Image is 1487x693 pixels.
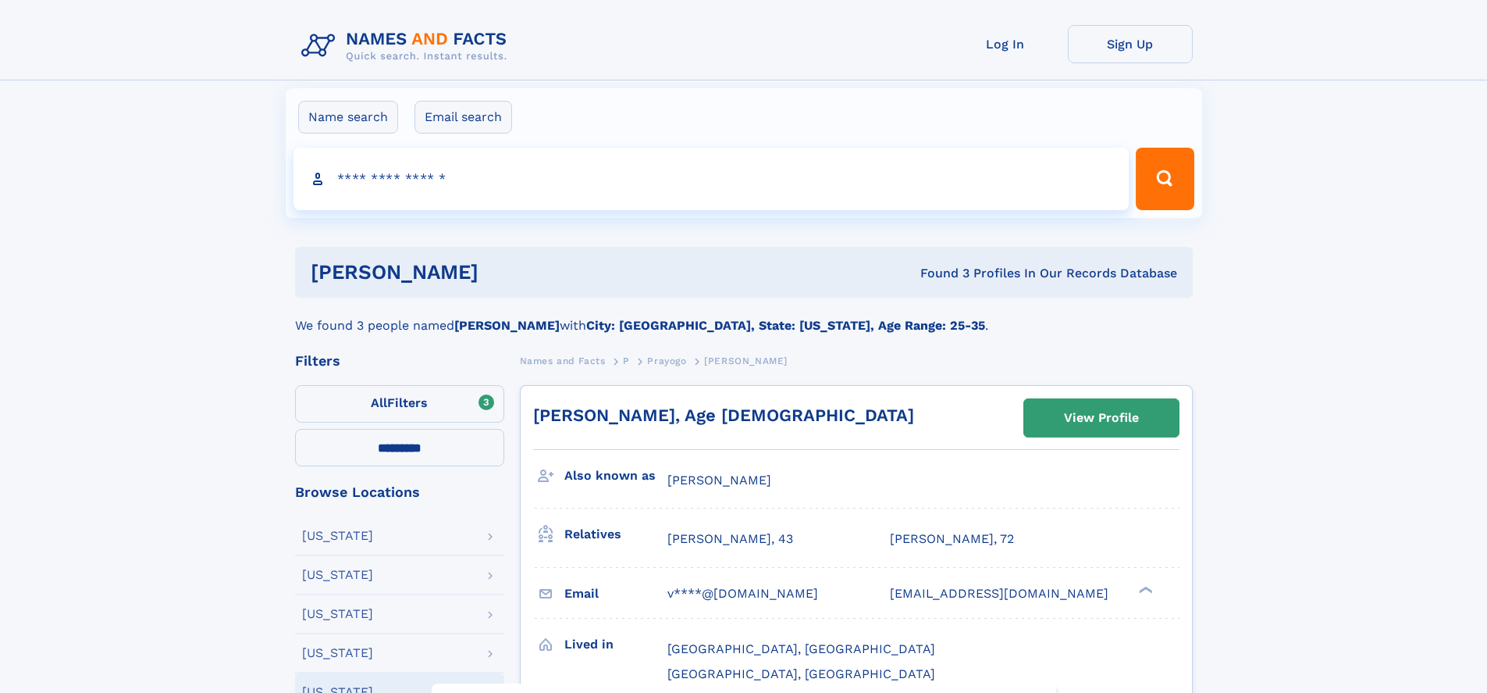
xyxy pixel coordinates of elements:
div: [US_STATE] [302,530,373,542]
span: [PERSON_NAME] [667,473,771,488]
div: Found 3 Profiles In Our Records Database [699,265,1177,282]
a: P [623,351,630,370]
span: [GEOGRAPHIC_DATA], [GEOGRAPHIC_DATA] [667,641,935,656]
span: All [371,395,387,410]
h1: [PERSON_NAME] [311,263,699,282]
b: City: [GEOGRAPHIC_DATA], State: [US_STATE], Age Range: 25-35 [586,318,985,333]
h3: Lived in [564,631,667,658]
label: Email search [414,101,512,134]
span: [PERSON_NAME] [704,355,788,366]
label: Filters [295,385,504,423]
div: [US_STATE] [302,608,373,620]
div: Browse Locations [295,485,504,499]
a: Prayogo [647,351,686,370]
h3: Relatives [564,521,667,548]
a: Log In [943,25,1068,63]
button: Search Button [1136,148,1194,210]
span: P [623,355,630,366]
a: View Profile [1024,399,1179,437]
input: search input [293,148,1129,210]
a: Names and Facts [520,351,606,370]
label: Name search [298,101,398,134]
h3: Also known as [564,463,667,489]
span: Prayogo [647,355,686,366]
img: Logo Names and Facts [295,25,520,67]
a: [PERSON_NAME], 43 [667,530,793,548]
div: [US_STATE] [302,569,373,581]
a: Sign Up [1068,25,1193,63]
b: [PERSON_NAME] [454,318,560,333]
div: View Profile [1064,400,1139,436]
h3: Email [564,580,667,607]
div: ❯ [1135,584,1154,595]
span: [GEOGRAPHIC_DATA], [GEOGRAPHIC_DATA] [667,666,935,681]
div: Filters [295,354,504,368]
a: [PERSON_NAME], Age [DEMOGRAPHIC_DATA] [533,405,914,425]
div: We found 3 people named with . [295,298,1193,335]
span: [EMAIL_ADDRESS][DOMAIN_NAME] [890,586,1108,601]
div: [US_STATE] [302,647,373,659]
a: [PERSON_NAME], 72 [890,530,1014,548]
